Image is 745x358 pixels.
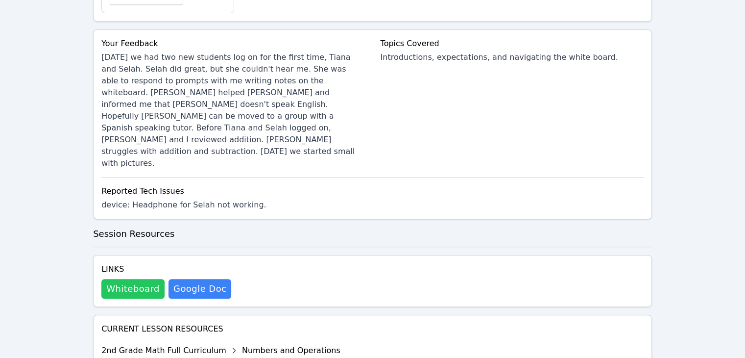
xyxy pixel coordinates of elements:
[101,279,165,299] button: Whiteboard
[101,185,644,197] div: Reported Tech Issues
[101,38,364,50] div: Your Feedback
[168,279,231,299] a: Google Doc
[381,38,644,50] div: Topics Covered
[101,51,364,169] div: [DATE] we had two new students log on for the first time, Tiana and Selah. Selah did great, but s...
[93,227,652,241] h3: Session Resources
[381,51,644,63] div: Introductions, expectations, and navigating the white board.
[101,263,231,275] h4: Links
[101,323,644,335] h4: Current Lesson Resources
[101,199,644,211] li: device : Headphone for Selah not working.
